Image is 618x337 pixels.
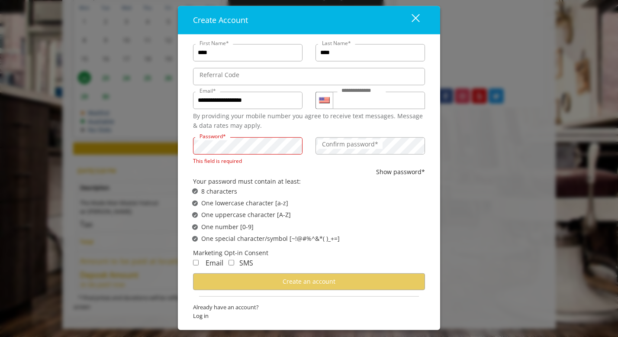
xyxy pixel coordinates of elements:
label: Referral Code [195,70,244,80]
span: ✔ [193,200,197,207]
input: Lastname [315,44,425,62]
input: ConfirmPassword [315,137,425,154]
div: Your password must contain at least: [193,177,425,186]
span: One special character/symbol [~!@#%^&*( )_+=] [201,234,340,243]
input: Receive Marketing SMS [229,260,234,266]
button: Show password* [376,167,425,177]
span: Log in [193,311,425,321]
span: SMS [239,258,253,268]
div: This field is required [193,156,303,165]
span: One uppercase character [A-Z] [201,210,291,220]
button: Create an account [193,273,425,290]
input: ReferralCode [193,68,425,85]
span: One number [0-9] [201,222,254,232]
label: Password* [195,132,230,140]
input: Password [193,137,303,154]
input: Email [193,92,303,109]
span: Create Account [193,15,248,25]
span: ✔ [193,235,197,242]
label: Confirm password* [318,139,383,149]
input: FirstName [193,44,303,62]
div: close dialog [402,13,419,26]
span: 8 characters [201,186,237,196]
button: close dialog [396,11,425,29]
div: Marketing Opt-in Consent [193,248,425,257]
span: ✔ [193,224,197,230]
label: First Name* [195,39,233,47]
label: Last Name* [318,39,355,47]
label: Email* [195,87,220,95]
span: Create an account [283,277,335,285]
span: One lowercase character [a-z] [201,198,288,208]
span: ✔ [193,188,197,195]
div: By providing your mobile number you agree to receive text messages. Message & data rates may apply. [193,111,425,131]
span: Email [206,258,223,268]
span: Already have an account? [193,302,425,311]
div: Country [315,92,333,109]
input: Receive Marketing Email [193,260,199,266]
span: ✔ [193,211,197,218]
